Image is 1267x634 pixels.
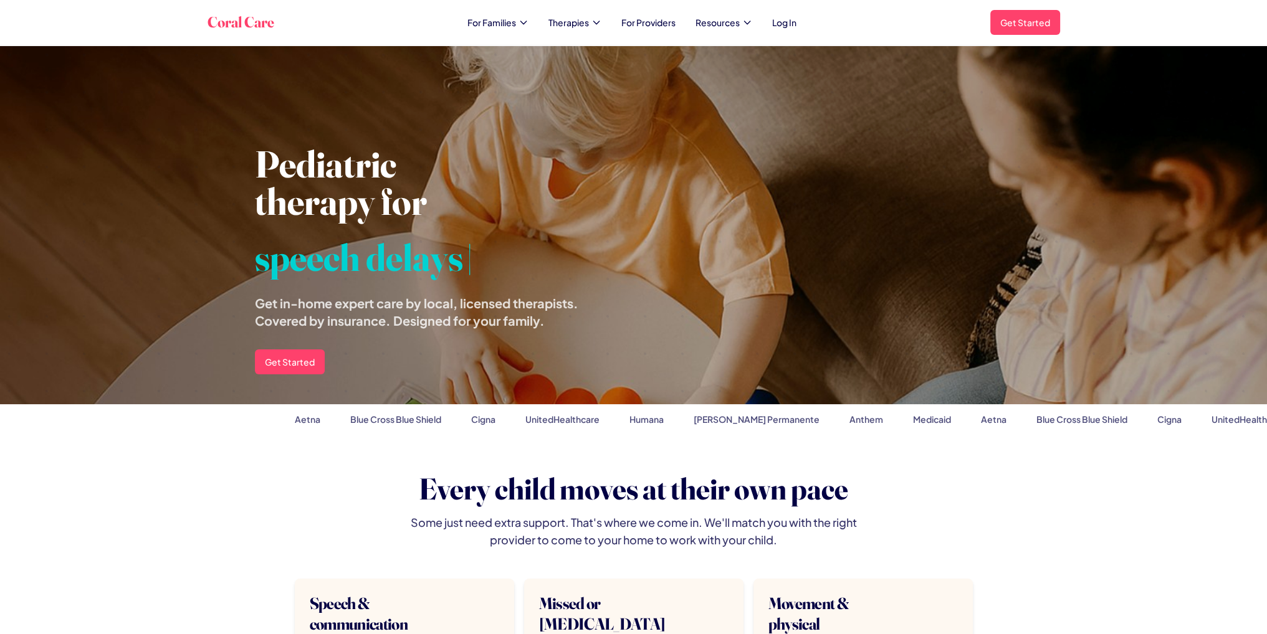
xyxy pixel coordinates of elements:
span: Aetna [980,414,1006,425]
span: speech delays [255,239,463,276]
a: Log In [772,16,796,29]
span: Get in-home expert care by local, licensed therapists. Covered by insurance. Designed for your fa... [255,295,578,328]
span: Aetna [294,414,320,425]
span: Resources [696,16,740,29]
h3: Speech & communication [310,594,442,634]
button: Therapies [548,16,601,29]
button: For Families [467,16,528,29]
span: Blue Cross Blue Shield [350,414,441,425]
a: Coral Care [208,12,274,32]
span: For Families [467,16,516,29]
span: Humana [629,414,663,425]
a: Get Started [990,10,1060,35]
p: Some just need extra support. That's where we come in. We'll match you with the right provider to... [394,514,873,549]
span: Therapies [548,16,589,29]
a: For Providers [621,16,676,29]
h2: Every child moves at their own pace [295,474,973,504]
h3: Missed or [MEDICAL_DATA] [539,594,672,634]
span: Cigna [471,414,495,425]
button: Resources [696,16,752,29]
span: UnitedHealthcare [525,414,599,425]
span: Anthem [849,414,882,425]
span: [PERSON_NAME] Permanente [693,414,819,425]
span: | [466,239,474,276]
span: Medicaid [912,414,950,425]
span: Cigna [1157,414,1181,425]
h1: Pediatric therapy for [255,145,619,220]
span: Blue Cross Blue Shield [1036,414,1127,425]
a: Get Started [255,349,325,374]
